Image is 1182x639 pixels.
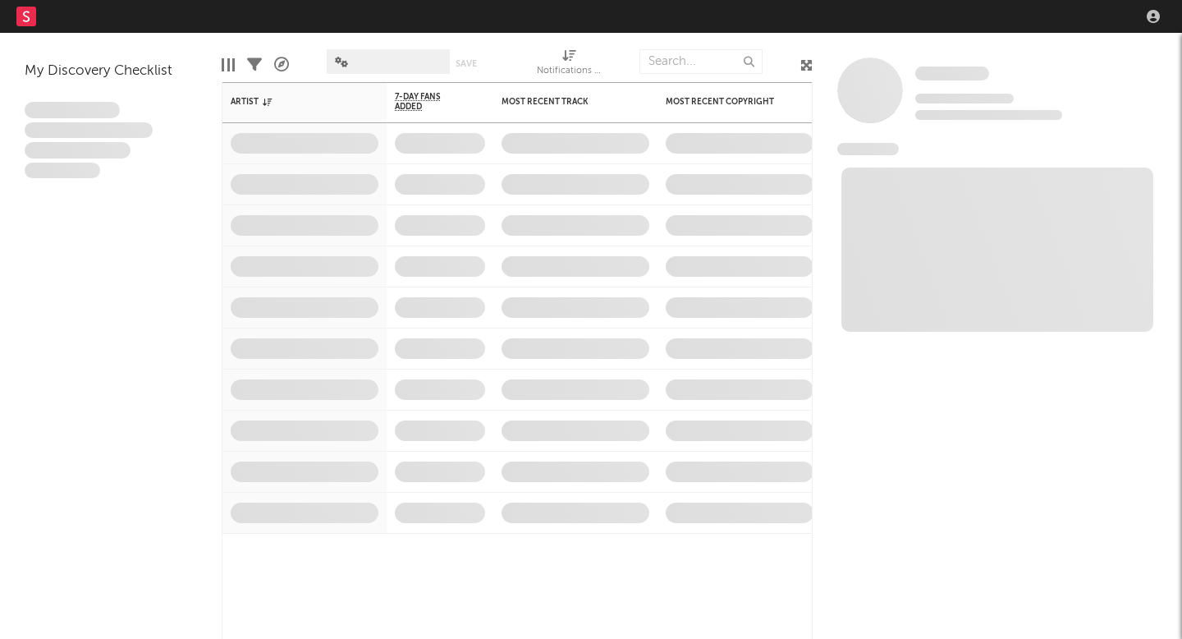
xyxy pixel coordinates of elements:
span: Aliquam viverra [25,163,100,179]
div: Edit Columns [222,41,235,89]
span: Tracking Since: [DATE] [915,94,1014,103]
span: Lorem ipsum dolor [25,102,120,118]
div: Notifications (Artist) [537,62,602,81]
div: Notifications (Artist) [537,41,602,89]
span: Integer aliquet in purus et [25,122,153,139]
div: Artist [231,97,354,107]
input: Search... [639,49,763,74]
div: Most Recent Copyright [666,97,789,107]
span: 7-Day Fans Added [395,92,460,112]
div: Most Recent Track [502,97,625,107]
span: Some Artist [915,67,989,80]
span: Praesent ac interdum [25,142,131,159]
div: A&R Pipeline [274,41,289,89]
div: My Discovery Checklist [25,62,197,81]
a: Some Artist [915,66,989,82]
div: Filters [247,41,262,89]
span: News Feed [837,143,899,155]
button: Save [456,59,477,68]
span: 0 fans last week [915,110,1062,120]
